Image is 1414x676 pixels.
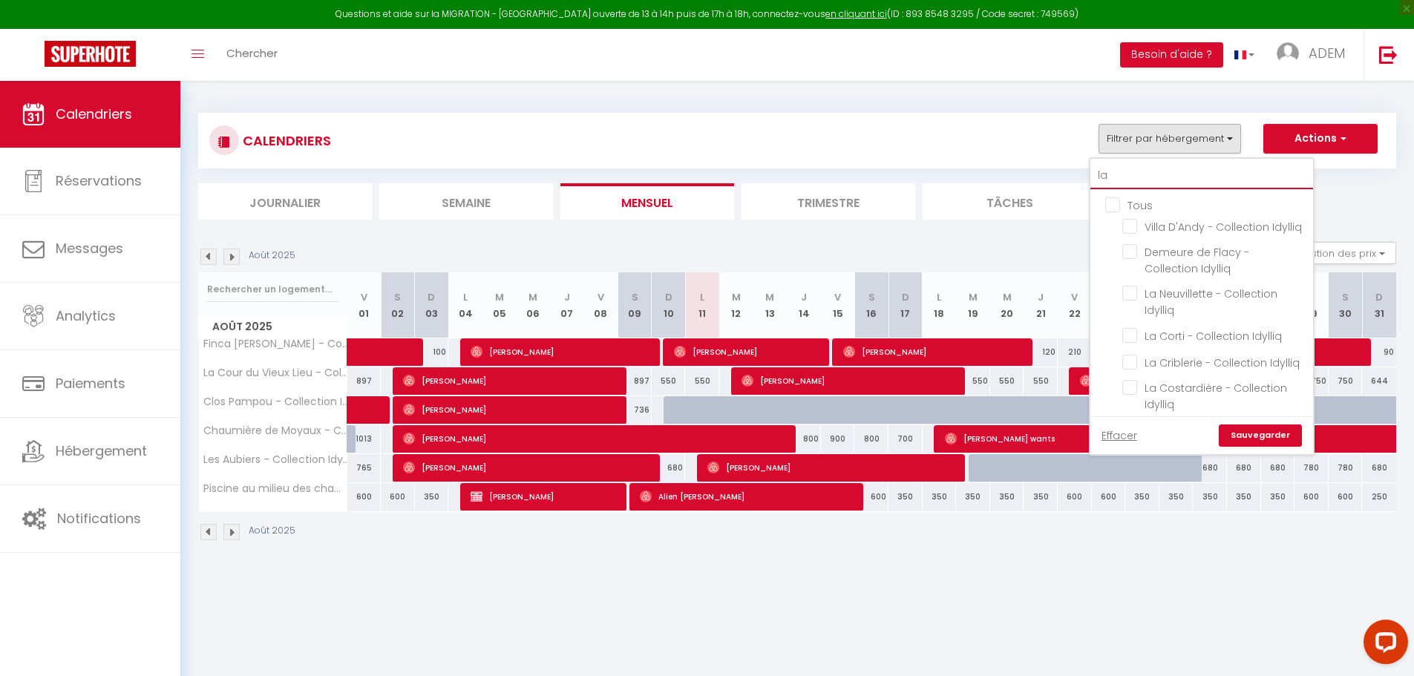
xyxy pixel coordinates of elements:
[1352,614,1414,676] iframe: LiveChat chat widget
[665,290,672,304] abbr: D
[1145,286,1277,318] span: La Neuvillette - Collection Idylliq
[403,396,619,424] span: [PERSON_NAME]
[700,290,704,304] abbr: L
[1261,483,1295,511] div: 350
[1286,242,1396,264] button: Gestion des prix
[632,290,638,304] abbr: S
[742,183,915,220] li: Trimestre
[1080,367,1296,395] span: [PERSON_NAME] [PERSON_NAME]
[1219,424,1302,447] a: Sauvegarder
[1362,454,1396,482] div: 680
[821,272,855,338] th: 15
[463,290,468,304] abbr: L
[57,509,141,528] span: Notifications
[854,425,888,453] div: 800
[674,338,822,366] span: [PERSON_NAME]
[1024,272,1058,338] th: 21
[854,272,888,338] th: 16
[201,483,350,494] span: Piscine au milieu des champs - Collection Idylliq
[249,249,295,263] p: Août 2025
[1024,338,1058,366] div: 120
[685,367,719,395] div: 550
[990,272,1024,338] th: 20
[937,290,941,304] abbr: L
[652,454,686,482] div: 680
[990,367,1024,395] div: 550
[249,524,295,538] p: Août 2025
[923,483,957,511] div: 350
[888,272,923,338] th: 17
[471,338,652,366] span: [PERSON_NAME]
[482,272,517,338] th: 05
[1294,483,1329,511] div: 600
[843,338,1025,366] span: [PERSON_NAME]
[528,290,537,304] abbr: M
[428,290,435,304] abbr: D
[990,483,1024,511] div: 350
[640,482,856,511] span: Alien [PERSON_NAME]
[742,367,958,395] span: [PERSON_NAME]
[347,454,382,482] div: 765
[1159,483,1194,511] div: 350
[201,454,350,465] span: Les Aubiers - Collection Idylliq
[1058,338,1092,366] div: 210
[448,272,482,338] th: 04
[56,239,123,257] span: Messages
[584,272,618,338] th: 08
[347,367,382,395] div: 897
[550,272,584,338] th: 07
[1277,42,1299,65] img: ...
[1145,245,1249,276] span: Demeure de Flacy - Collection Idylliq
[732,290,741,304] abbr: M
[1102,427,1137,444] a: Effacer
[403,367,619,395] span: [PERSON_NAME]
[888,425,923,453] div: 700
[834,290,841,304] abbr: V
[1024,367,1058,395] div: 550
[1329,454,1363,482] div: 780
[56,442,147,460] span: Hébergement
[1227,454,1261,482] div: 680
[652,272,686,338] th: 10
[1058,272,1092,338] th: 22
[201,425,350,436] span: Chaumière de Moyaux - Collection Idylliq
[1227,483,1261,511] div: 350
[564,290,570,304] abbr: J
[825,7,887,20] a: en cliquant ici
[1089,157,1315,456] div: Filtrer par hébergement
[1099,124,1241,154] button: Filtrer par hébergement
[821,425,855,453] div: 900
[347,272,382,338] th: 01
[1294,454,1329,482] div: 780
[226,45,278,61] span: Chercher
[56,306,116,325] span: Analytics
[381,483,415,511] div: 600
[201,367,350,378] span: La Cour du Vieux Lieu - Collection Idylliq
[1379,45,1398,64] img: logout
[1024,483,1058,511] div: 350
[765,290,774,304] abbr: M
[1362,367,1396,395] div: 644
[1329,272,1363,338] th: 30
[1342,290,1349,304] abbr: S
[787,425,821,453] div: 800
[347,425,382,453] div: 1013
[618,396,652,424] div: 736
[1362,483,1396,511] div: 250
[394,290,401,304] abbr: S
[403,453,653,482] span: [PERSON_NAME]
[495,290,504,304] abbr: M
[652,367,686,395] div: 550
[1125,483,1159,511] div: 350
[969,290,978,304] abbr: M
[923,183,1096,220] li: Tâches
[956,367,990,395] div: 550
[361,290,367,304] abbr: V
[618,367,652,395] div: 897
[1071,290,1078,304] abbr: V
[888,483,923,511] div: 350
[945,424,1127,453] span: [PERSON_NAME] wants
[198,183,372,220] li: Journalier
[902,290,909,304] abbr: D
